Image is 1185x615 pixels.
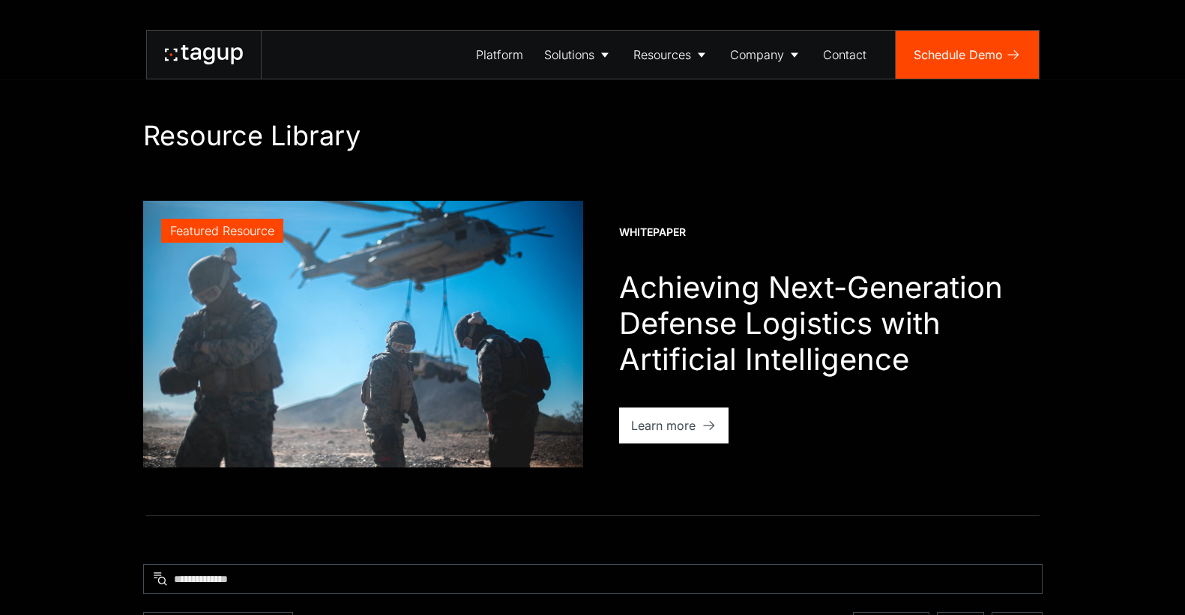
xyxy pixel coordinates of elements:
a: Solutions [534,31,623,79]
h1: Resource Library [143,120,1043,153]
div: Resources [633,46,691,64]
a: Learn more [619,408,729,443]
div: Contact [823,46,866,64]
div: Learn more [631,416,696,434]
div: Platform [476,46,523,64]
div: Whitepaper [619,225,686,240]
div: Schedule Demo [914,46,1003,64]
a: Platform [465,31,534,79]
a: Featured Resource [143,201,584,467]
h1: Achieving Next-Generation Defense Logistics with Artificial Intelligence [619,270,1042,378]
a: Schedule Demo [896,31,1039,79]
div: Featured Resource [170,222,274,240]
a: Company [720,31,812,79]
a: Resources [623,31,720,79]
div: Company [730,46,784,64]
div: Solutions [544,46,594,64]
a: Contact [812,31,877,79]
